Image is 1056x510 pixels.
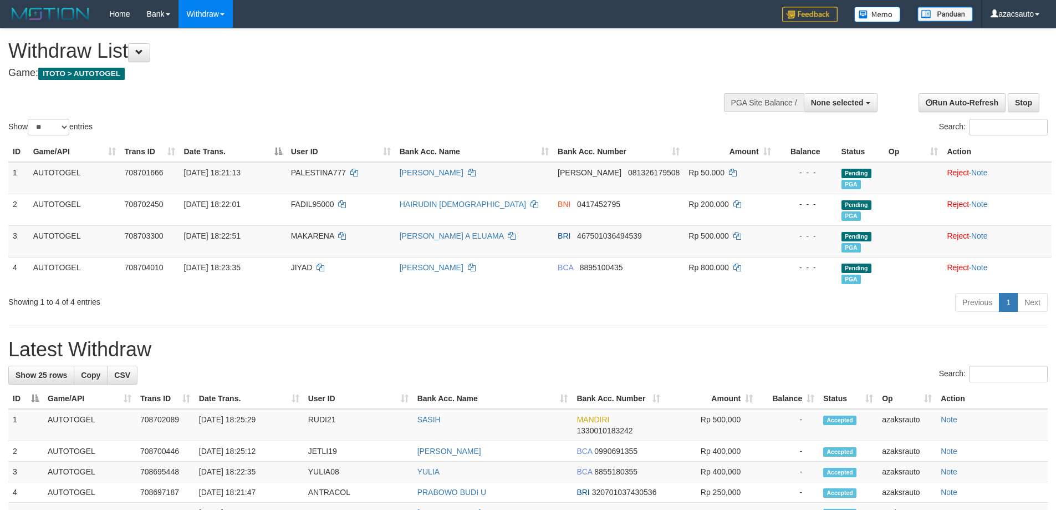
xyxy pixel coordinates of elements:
th: Status: activate to sort column ascending [819,388,878,409]
td: AUTOTOGEL [29,194,120,225]
span: 708704010 [125,263,164,272]
a: [PERSON_NAME] [400,263,463,272]
span: Copy [81,371,100,380]
span: Accepted [823,488,856,498]
th: Trans ID: activate to sort column ascending [136,388,195,409]
td: ANTRACOL [304,482,413,503]
a: Note [971,200,988,209]
span: Accepted [823,447,856,457]
img: MOTION_logo.png [8,6,93,22]
td: · [942,162,1052,194]
a: Note [971,231,988,240]
td: 708697187 [136,482,195,503]
a: Copy [74,366,108,385]
td: AUTOTOGEL [43,462,136,482]
td: AUTOTOGEL [43,409,136,441]
span: PALESTINA777 [291,168,346,177]
td: Rp 250,000 [665,482,757,503]
td: Rp 500,000 [665,409,757,441]
td: 708695448 [136,462,195,482]
td: AUTOTOGEL [43,482,136,503]
span: ITOTO > AUTOTOGEL [38,68,125,80]
th: Trans ID: activate to sort column ascending [120,142,180,162]
td: RUDI21 [304,409,413,441]
td: - [757,441,819,462]
span: Show 25 rows [16,371,67,380]
span: BCA [577,467,592,476]
span: [PERSON_NAME] [558,168,621,177]
td: 2 [8,194,29,225]
span: Marked by azaksrauto [841,211,861,221]
a: Run Auto-Refresh [919,93,1006,112]
td: YULIA08 [304,462,413,482]
a: Note [971,168,988,177]
span: Marked by azaksrauto [841,275,861,284]
span: Marked by azaksrauto [841,180,861,189]
td: [DATE] 18:21:47 [195,482,304,503]
span: BRI [577,488,589,497]
th: Status [837,142,884,162]
h4: Game: [8,68,693,79]
label: Search: [939,119,1048,135]
span: Marked by azaksrauto [841,243,861,253]
th: ID [8,142,29,162]
td: [DATE] 18:25:12 [195,441,304,462]
div: - - - [780,167,833,178]
img: Feedback.jpg [782,7,838,22]
a: Next [1017,293,1048,312]
span: Copy 1330010183242 to clipboard [577,426,632,435]
th: Op: activate to sort column ascending [884,142,943,162]
th: Balance [776,142,837,162]
a: [PERSON_NAME] A ELUAMA [400,231,504,240]
th: Bank Acc. Number: activate to sort column ascending [553,142,684,162]
td: AUTOTOGEL [29,225,120,257]
span: Rp 50.000 [688,168,725,177]
a: Reject [947,231,969,240]
a: Note [941,488,957,497]
th: Action [942,142,1052,162]
td: 708700446 [136,441,195,462]
td: AUTOTOGEL [43,441,136,462]
td: 708702089 [136,409,195,441]
span: FADIL95000 [291,200,334,209]
a: Note [941,415,957,424]
th: Date Trans.: activate to sort column descending [180,142,287,162]
a: Reject [947,200,969,209]
td: 4 [8,482,43,503]
td: · [942,257,1052,289]
td: AUTOTOGEL [29,257,120,289]
div: Showing 1 to 4 of 4 entries [8,292,432,307]
span: 708703300 [125,231,164,240]
td: 2 [8,441,43,462]
a: Reject [947,263,969,272]
span: Accepted [823,416,856,425]
span: [DATE] 18:21:13 [184,168,241,177]
a: [PERSON_NAME] [400,168,463,177]
td: [DATE] 18:22:35 [195,462,304,482]
td: - [757,462,819,482]
td: · [942,225,1052,257]
span: None selected [811,98,864,107]
div: - - - [780,262,833,273]
th: Balance: activate to sort column ascending [757,388,819,409]
span: Rp 800.000 [688,263,728,272]
td: [DATE] 18:25:29 [195,409,304,441]
a: Note [941,447,957,456]
td: AUTOTOGEL [29,162,120,194]
span: [DATE] 18:23:35 [184,263,241,272]
a: [PERSON_NAME] [417,447,481,456]
span: Pending [841,264,871,273]
label: Search: [939,366,1048,382]
a: Note [971,263,988,272]
h1: Latest Withdraw [8,339,1048,361]
span: Rp 500.000 [688,231,728,240]
div: PGA Site Balance / [724,93,804,112]
a: CSV [107,366,137,385]
span: [DATE] 18:22:01 [184,200,241,209]
a: Show 25 rows [8,366,74,385]
td: 3 [8,225,29,257]
span: 708702450 [125,200,164,209]
span: MAKARENA [291,231,334,240]
a: Previous [955,293,999,312]
span: BRI [558,231,570,240]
